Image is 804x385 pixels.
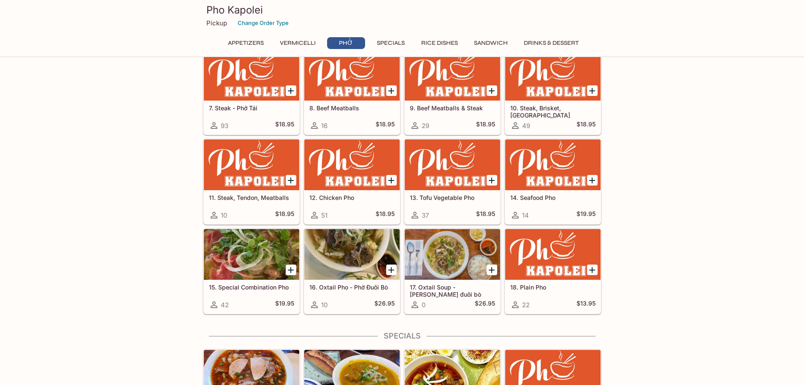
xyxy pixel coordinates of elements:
[372,37,410,49] button: Specials
[304,139,400,190] div: 12. Chicken Pho
[505,50,601,101] div: 10. Steak, Brisket, Tendon
[221,122,228,130] span: 93
[321,211,328,219] span: 51
[522,301,530,309] span: 22
[386,175,397,186] button: Add 12. Chicken Pho
[405,229,500,280] div: 17. Oxtail Soup - Canh đuôi bò
[209,194,294,201] h5: 11. Steak, Tendon, Meatballs
[476,120,495,131] h5: $18.95
[487,175,497,186] button: Add 13. Tofu Vegetable Pho
[487,85,497,96] button: Add 9. Beef Meatballs & Steak
[417,37,463,49] button: Rice Dishes
[587,85,598,96] button: Add 10. Steak, Brisket, Tendon
[386,85,397,96] button: Add 8. Beef Meatballs
[286,265,296,275] button: Add 15. Special Combination Pho
[510,194,596,201] h5: 14. Seafood Pho
[206,3,598,16] h3: Pho Kapolei
[234,16,292,30] button: Change Order Type
[505,139,601,224] a: 14. Seafood Pho14$19.95
[522,211,529,219] span: 14
[321,301,328,309] span: 10
[376,120,395,131] h5: $18.95
[204,50,299,101] div: 7. Steak - Phở Tái
[275,37,320,49] button: Vermicelli
[286,175,296,186] button: Add 11. Steak, Tendon, Meatballs
[476,210,495,220] h5: $18.95
[304,229,400,280] div: 16. Oxtail Pho - Phở Đuôi Bò
[404,229,501,314] a: 17. Oxtail Soup - [PERSON_NAME] đuôi bò0$26.95
[223,37,268,49] button: Appetizers
[304,49,400,135] a: 8. Beef Meatballs16$18.95
[275,120,294,131] h5: $18.95
[487,265,497,275] button: Add 17. Oxtail Soup - Canh đuôi bò
[203,139,300,224] a: 11. Steak, Tendon, Meatballs10$18.95
[209,284,294,291] h5: 15. Special Combination Pho
[469,37,512,49] button: Sandwich
[321,122,328,130] span: 16
[206,19,227,27] p: Pickup
[410,194,495,201] h5: 13. Tofu Vegetable Pho
[577,300,596,310] h5: $13.95
[405,139,500,190] div: 13. Tofu Vegetable Pho
[577,210,596,220] h5: $19.95
[386,265,397,275] button: Add 16. Oxtail Pho - Phở Đuôi Bò
[309,194,395,201] h5: 12. Chicken Pho
[203,49,300,135] a: 7. Steak - Phở Tái93$18.95
[374,300,395,310] h5: $26.95
[405,50,500,101] div: 9. Beef Meatballs & Steak
[275,300,294,310] h5: $19.95
[522,122,530,130] span: 49
[587,175,598,186] button: Add 14. Seafood Pho
[422,122,429,130] span: 29
[519,37,583,49] button: Drinks & Dessert
[203,229,300,314] a: 15. Special Combination Pho42$19.95
[286,85,296,96] button: Add 7. Steak - Phở Tái
[587,265,598,275] button: Add 18. Plain Pho
[309,284,395,291] h5: 16. Oxtail Pho - Phở Đuôi Bò
[275,210,294,220] h5: $18.95
[577,120,596,131] h5: $18.95
[204,139,299,190] div: 11. Steak, Tendon, Meatballs
[505,229,601,280] div: 18. Plain Pho
[404,49,501,135] a: 9. Beef Meatballs & Steak29$18.95
[505,49,601,135] a: 10. Steak, Brisket, [GEOGRAPHIC_DATA]49$18.95
[376,210,395,220] h5: $18.95
[510,104,596,118] h5: 10. Steak, Brisket, [GEOGRAPHIC_DATA]
[304,50,400,101] div: 8. Beef Meatballs
[209,104,294,112] h5: 7. Steak - Phở Tái
[304,139,400,224] a: 12. Chicken Pho51$18.95
[510,284,596,291] h5: 18. Plain Pho
[422,211,429,219] span: 37
[203,331,601,341] h4: Specials
[410,104,495,112] h5: 9. Beef Meatballs & Steak
[221,301,229,309] span: 42
[304,229,400,314] a: 16. Oxtail Pho - Phở Đuôi Bò10$26.95
[404,139,501,224] a: 13. Tofu Vegetable Pho37$18.95
[475,300,495,310] h5: $26.95
[422,301,425,309] span: 0
[327,37,365,49] button: Phở
[410,284,495,298] h5: 17. Oxtail Soup - [PERSON_NAME] đuôi bò
[204,229,299,280] div: 15. Special Combination Pho
[221,211,227,219] span: 10
[309,104,395,112] h5: 8. Beef Meatballs
[505,229,601,314] a: 18. Plain Pho22$13.95
[505,139,601,190] div: 14. Seafood Pho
